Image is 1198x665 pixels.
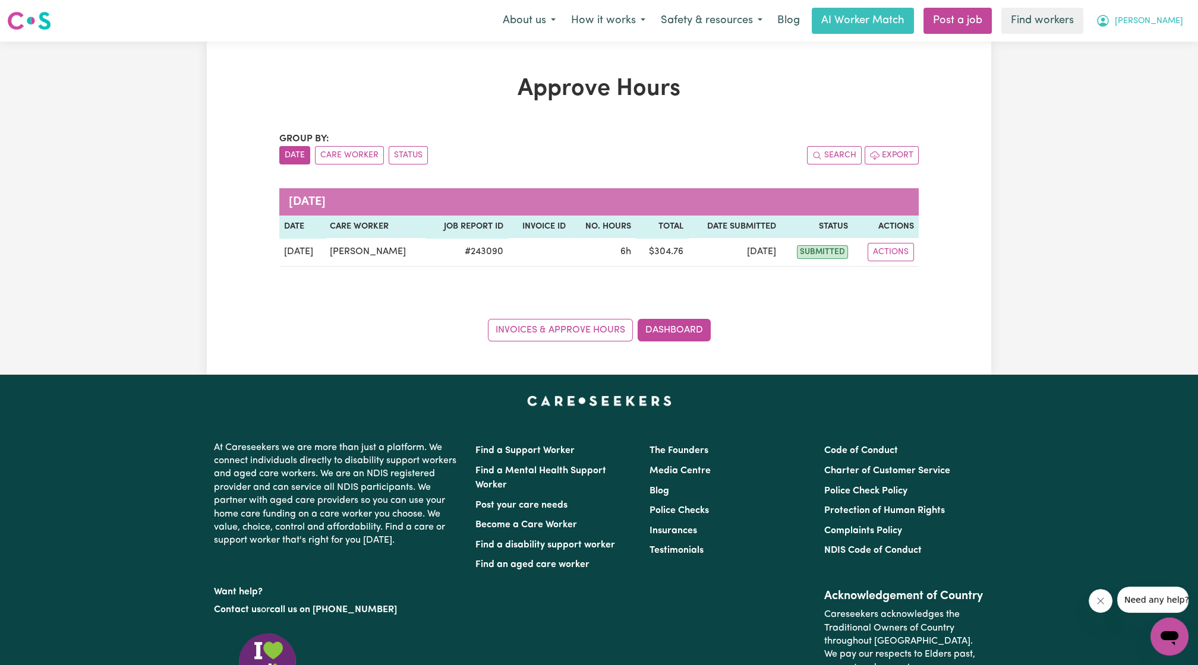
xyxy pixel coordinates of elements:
button: About us [495,8,563,33]
a: AI Worker Match [812,8,914,34]
button: Actions [868,243,914,261]
a: Post a job [923,8,992,34]
button: How it works [563,8,653,33]
p: Want help? [214,581,461,598]
td: [DATE] [688,238,781,267]
a: Find a disability support worker [475,540,615,550]
th: Date [279,216,325,238]
a: Police Check Policy [824,486,907,496]
span: Need any help? [7,8,72,18]
a: Testimonials [650,546,704,555]
th: Invoice ID [508,216,570,238]
th: No. Hours [570,216,636,238]
a: Find a Support Worker [475,446,575,455]
a: Careseekers home page [527,396,671,406]
th: Care worker [325,216,426,238]
button: My Account [1088,8,1191,33]
button: Safety & resources [653,8,770,33]
iframe: Message from company [1117,587,1188,613]
td: [DATE] [279,238,325,267]
a: Media Centre [650,466,711,476]
span: Group by: [279,134,329,144]
a: Protection of Human Rights [824,506,945,515]
a: Charter of Customer Service [824,466,950,476]
td: # 243090 [426,238,507,267]
a: Contact us [214,605,261,615]
h1: Approve Hours [279,75,919,103]
a: Invoices & Approve Hours [488,319,633,341]
a: Blog [650,486,669,496]
caption: [DATE] [279,188,919,216]
button: sort invoices by paid status [389,146,428,164]
a: Complaints Policy [824,526,902,536]
span: submitted [797,245,848,259]
a: Find an aged care worker [475,560,589,569]
a: Post your care needs [475,501,568,510]
a: Dashboard [638,319,711,341]
a: Find a Mental Health Support Worker [475,466,606,490]
a: call us on [PHONE_NUMBER] [270,605,397,615]
a: Insurances [650,526,697,536]
th: Status [781,216,853,238]
a: Careseekers logo [7,7,51,34]
span: 6 hours [620,247,631,256]
p: or [214,598,461,621]
a: Find workers [1001,8,1083,34]
td: $ 304.76 [636,238,688,267]
th: Total [636,216,688,238]
a: Become a Care Worker [475,520,577,530]
iframe: Button to launch messaging window [1150,617,1188,655]
button: sort invoices by care worker [315,146,384,164]
td: [PERSON_NAME] [325,238,426,267]
button: sort invoices by date [279,146,310,164]
button: Search [807,146,862,164]
a: The Founders [650,446,708,455]
img: Careseekers logo [7,10,51,31]
a: Blog [770,8,807,34]
th: Date Submitted [688,216,781,238]
iframe: Close message [1089,589,1112,613]
span: [PERSON_NAME] [1115,15,1183,28]
th: Job Report ID [426,216,507,238]
a: NDIS Code of Conduct [824,546,922,555]
a: Code of Conduct [824,446,898,455]
p: At Careseekers we are more than just a platform. We connect individuals directly to disability su... [214,436,461,552]
button: Export [865,146,919,164]
a: Police Checks [650,506,709,515]
th: Actions [853,216,919,238]
h2: Acknowledgement of Country [824,589,984,603]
